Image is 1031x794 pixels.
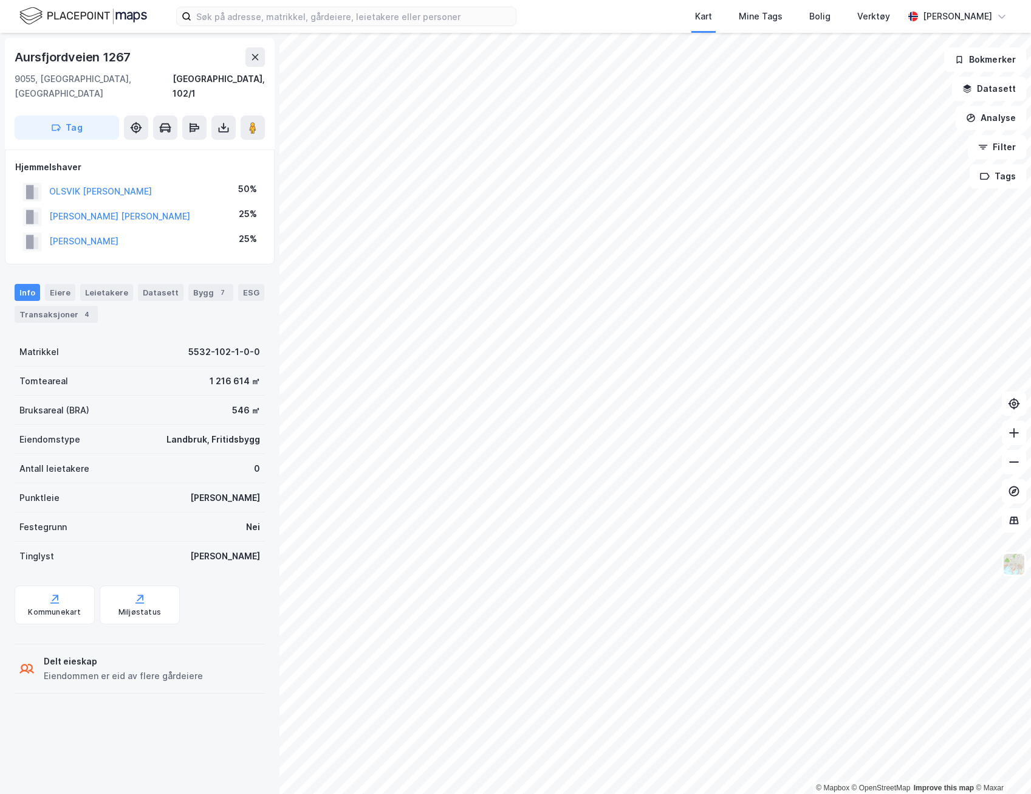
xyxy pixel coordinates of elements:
input: Søk på adresse, matrikkel, gårdeiere, leietakere eller personer [191,7,516,26]
div: Nei [246,520,260,534]
div: Eiendomstype [19,432,80,447]
div: Mine Tags [739,9,783,24]
button: Tag [15,116,119,140]
button: Datasett [952,77,1026,101]
div: Kart [695,9,712,24]
div: Verktøy [857,9,890,24]
iframe: Chat Widget [970,736,1031,794]
div: 0 [254,461,260,476]
button: Filter [968,135,1026,159]
div: Landbruk, Fritidsbygg [166,432,260,447]
div: 546 ㎡ [232,403,260,418]
img: Z [1002,553,1026,576]
div: Bolig [809,9,831,24]
button: Bokmerker [944,47,1026,72]
div: [PERSON_NAME] [190,491,260,505]
div: Eiere [45,284,75,301]
div: Punktleie [19,491,60,505]
a: Improve this map [914,784,974,792]
div: [PERSON_NAME] [923,9,992,24]
div: Tinglyst [19,549,54,564]
div: Aursfjordveien 1267 [15,47,133,67]
div: Info [15,284,40,301]
div: Kommunekart [28,607,81,617]
div: 1 216 614 ㎡ [210,374,260,388]
div: 50% [238,182,257,196]
div: 7 [216,286,228,299]
div: ESG [238,284,264,301]
div: Eiendommen er eid av flere gårdeiere [44,669,203,683]
div: Hjemmelshaver [15,160,264,174]
div: Miljøstatus [118,607,161,617]
a: Mapbox [816,784,849,792]
div: [PERSON_NAME] [190,549,260,564]
button: Tags [970,164,1026,188]
div: Bruksareal (BRA) [19,403,89,418]
a: OpenStreetMap [852,784,911,792]
div: 25% [239,207,257,221]
div: Delt eieskap [44,654,203,669]
div: Bygg [188,284,233,301]
div: Datasett [138,284,183,301]
div: Transaksjoner [15,306,98,323]
div: 25% [239,232,257,246]
div: Matrikkel [19,345,59,359]
div: Leietakere [80,284,133,301]
div: 5532-102-1-0-0 [188,345,260,359]
div: Antall leietakere [19,461,89,476]
button: Analyse [956,106,1026,130]
div: [GEOGRAPHIC_DATA], 102/1 [173,72,265,101]
img: logo.f888ab2527a4732fd821a326f86c7f29.svg [19,5,147,27]
div: Kontrollprogram for chat [970,736,1031,794]
div: 4 [81,308,93,320]
div: 9055, [GEOGRAPHIC_DATA], [GEOGRAPHIC_DATA] [15,72,173,101]
div: Tomteareal [19,374,68,388]
div: Festegrunn [19,520,67,534]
